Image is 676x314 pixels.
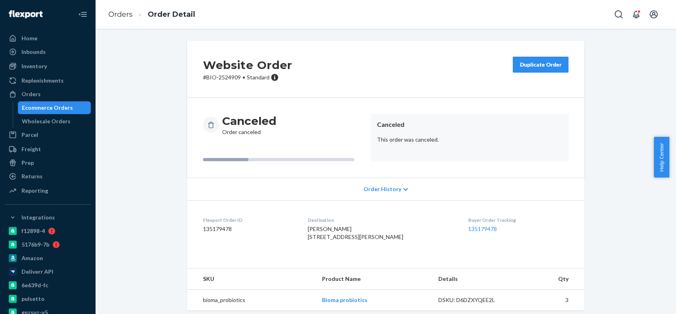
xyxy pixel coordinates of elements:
[75,6,91,22] button: Close Navigation
[18,101,91,114] a: Ecommerce Orders
[187,269,316,290] th: SKU
[21,213,55,221] div: Integrations
[363,185,401,193] span: Order History
[21,62,47,70] div: Inventory
[102,3,201,26] ol: breadcrumbs
[21,145,41,153] div: Freight
[377,136,562,144] p: This order was canceled.
[611,6,627,22] button: Open Search Box
[5,128,91,141] a: Parcel
[308,217,456,223] dt: Destination
[432,269,520,290] th: Details
[5,60,91,73] a: Inventory
[18,115,91,128] a: Wholesale Orders
[9,10,43,18] img: Flexport logo
[5,45,91,58] a: Inbounds
[21,227,45,235] div: f12898-4
[468,225,497,232] a: 135179478
[5,292,91,305] a: pulsetto
[203,57,292,73] h2: Website Order
[203,225,295,233] dd: 135179478
[187,290,316,311] td: bioma_probiotics
[203,217,295,223] dt: Flexport Order ID
[5,211,91,224] button: Integrations
[21,90,41,98] div: Orders
[377,120,562,129] header: Canceled
[21,159,34,167] div: Prep
[5,32,91,45] a: Home
[646,6,662,22] button: Open account menu
[21,131,38,139] div: Parcel
[22,104,73,112] div: Ecommerce Orders
[5,279,91,292] a: 6e639d-fc
[468,217,569,223] dt: Buyer Order Tracking
[21,268,53,276] div: Deliverr API
[519,290,584,311] td: 3
[5,238,91,251] a: 5176b9-7b
[5,265,91,278] a: Deliverr API
[21,241,49,249] div: 5176b9-7b
[308,225,403,240] span: [PERSON_NAME] [STREET_ADDRESS][PERSON_NAME]
[520,61,562,69] div: Duplicate Order
[5,74,91,87] a: Replenishments
[5,170,91,183] a: Returns
[5,88,91,101] a: Orders
[316,269,432,290] th: Product Name
[438,296,513,304] div: DSKU: D6DZXYQEE2L
[247,74,270,81] span: Standard
[519,269,584,290] th: Qty
[513,57,569,73] button: Duplicate Order
[108,10,133,19] a: Orders
[21,172,43,180] div: Returns
[21,77,64,85] div: Replenishments
[21,254,43,262] div: Amazon
[222,114,276,128] h3: Canceled
[203,73,292,81] p: # BIO-2524909
[21,48,46,56] div: Inbounds
[628,6,644,22] button: Open notifications
[5,184,91,197] a: Reporting
[22,117,70,125] div: Wholesale Orders
[21,295,45,303] div: pulsetto
[21,187,48,195] div: Reporting
[5,156,91,169] a: Prep
[5,143,91,156] a: Freight
[5,252,91,265] a: Amazon
[5,225,91,237] a: f12898-4
[242,74,245,81] span: •
[654,137,669,178] button: Help Center
[21,34,37,42] div: Home
[21,281,48,289] div: 6e639d-fc
[222,114,276,136] div: Order canceled
[148,10,195,19] a: Order Detail
[322,296,367,303] a: Bioma probiotics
